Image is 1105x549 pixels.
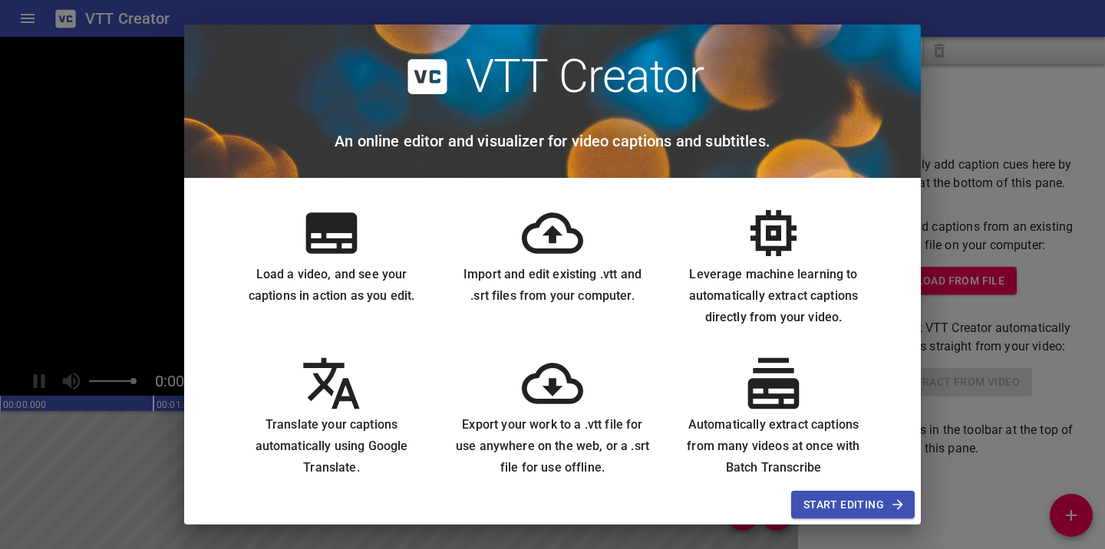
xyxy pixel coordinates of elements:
[675,264,872,328] h6: Leverage machine learning to automatically extract captions directly from your video.
[335,129,770,153] h6: An online editor and visualizer for video captions and subtitles.
[803,495,902,514] span: Start Editing
[233,414,430,478] h6: Translate your captions automatically using Google Translate.
[466,49,704,104] h2: VTT Creator
[675,414,872,478] h6: Automatically extract captions from many videos at once with Batch Transcribe
[454,264,651,307] h6: Import and edit existing .vtt and .srt files from your computer.
[791,491,915,519] button: Start Editing
[233,264,430,307] h6: Load a video, and see your captions in action as you edit.
[454,414,651,478] h6: Export your work to a .vtt file for use anywhere on the web, or a .srt file for use offline.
